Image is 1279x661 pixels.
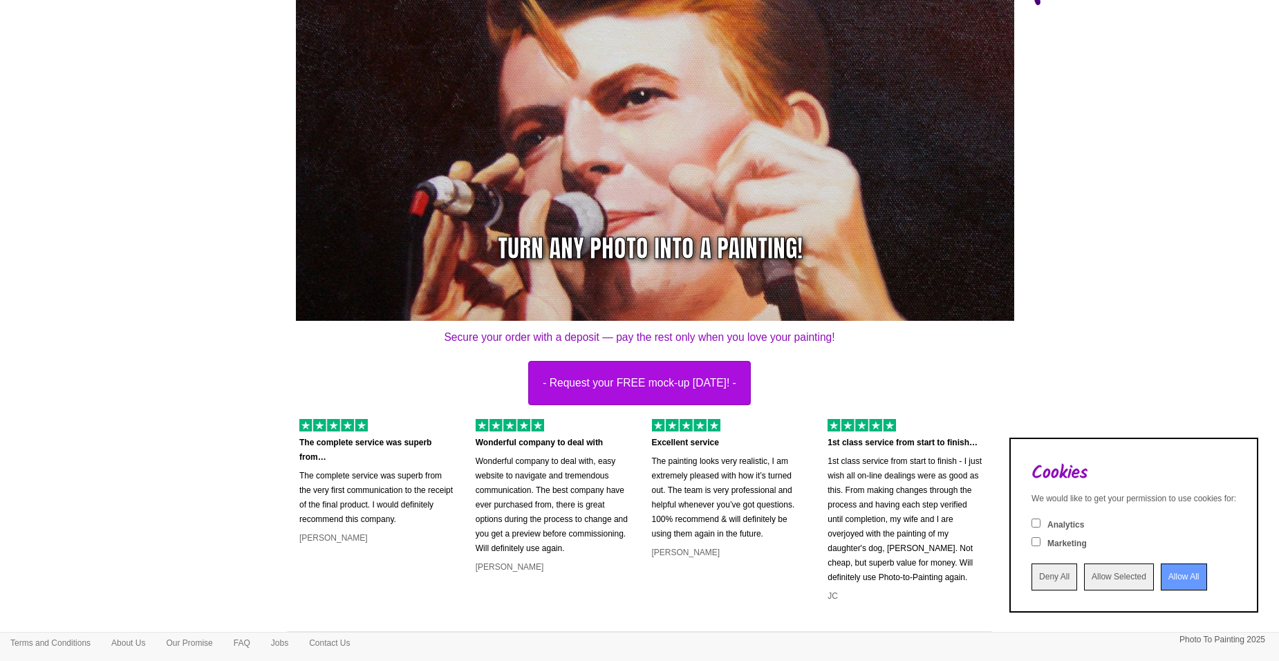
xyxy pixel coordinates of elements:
div: We would like to get your permission to use cookies for: [1031,493,1236,505]
p: JC [828,589,983,604]
p: The painting looks very realistic, I am extremely pleased with how it’s turned out. The team is v... [652,454,807,541]
h2: Cookies [1031,463,1236,483]
a: Jobs [261,633,299,653]
a: Contact Us [299,633,360,653]
iframe: Customer reviews powered by Trustpilot [275,615,1004,631]
img: 5 of out 5 stars [299,419,368,431]
input: Allow All [1161,564,1207,590]
img: 5 of out 5 stars [828,419,896,431]
label: Analytics [1047,519,1084,531]
p: Wonderful company to deal with [476,436,631,450]
p: The complete service was superb from the very first communication to the receipt of the final pro... [299,469,455,527]
p: [PERSON_NAME] [299,531,455,546]
p: Excellent service [652,436,807,450]
input: Allow Selected [1084,564,1154,590]
img: 5 of out 5 stars [652,419,720,431]
a: Our Promise [156,633,223,653]
img: 5 of out 5 stars [476,419,544,431]
p: Wonderful company to deal with, easy website to navigate and tremendous communication. The best c... [476,454,631,556]
p: The complete service was superb from… [299,436,455,465]
input: Deny All [1031,564,1077,590]
p: [PERSON_NAME] [476,560,631,575]
div: Turn any photo into a painting! [498,231,803,266]
label: Marketing [1047,538,1087,550]
a: FAQ [223,633,261,653]
a: - Request your FREE mock-up [DATE]! - [275,361,1004,405]
a: About Us [101,633,156,653]
p: 1st class service from start to finish - I just wish all on-line dealings were as good as this. F... [828,454,983,585]
p: 1st class service from start to finish… [828,436,983,450]
p: Photo To Painting 2025 [1179,633,1265,647]
p: [PERSON_NAME] [652,546,807,560]
button: - Request your FREE mock-up [DATE]! - [528,361,751,405]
